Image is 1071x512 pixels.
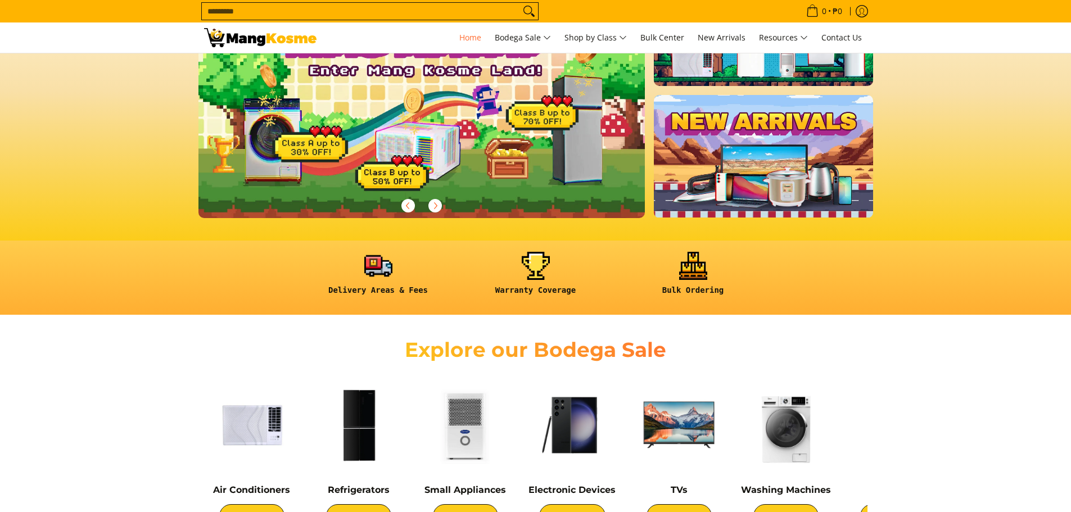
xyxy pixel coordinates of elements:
img: Refrigerators [311,377,406,473]
span: • [803,5,846,17]
a: Refrigerators [328,484,390,495]
span: Bodega Sale [495,31,551,45]
span: ₱0 [831,7,844,15]
a: New Arrivals [692,22,751,53]
img: Small Appliances [418,377,513,473]
a: Electronic Devices [528,484,616,495]
span: Shop by Class [564,31,627,45]
span: Resources [759,31,808,45]
a: TVs [671,484,688,495]
a: Washing Machines [741,484,831,495]
img: Cookers [845,377,941,473]
span: Bulk Center [640,32,684,43]
button: Next [423,193,448,218]
span: Home [459,32,481,43]
a: Bulk Center [635,22,690,53]
button: Search [520,3,538,20]
a: Resources [753,22,814,53]
nav: Main Menu [328,22,867,53]
a: Small Appliances [424,484,506,495]
a: Bodega Sale [489,22,557,53]
img: Mang Kosme: Your Home Appliances Warehouse Sale Partner! [204,28,317,47]
span: New Arrivals [698,32,745,43]
img: Air Conditioners [204,377,300,473]
span: 0 [820,7,828,15]
a: Home [454,22,487,53]
a: Air Conditioners [213,484,290,495]
a: Contact Us [816,22,867,53]
a: Shop by Class [559,22,632,53]
span: Contact Us [821,32,862,43]
button: Previous [396,193,421,218]
h2: Explore our Bodega Sale [373,337,699,363]
img: TVs [631,377,727,473]
a: <h6><strong>Delivery Areas & Fees</strong></h6> [305,252,451,304]
img: Electronic Devices [525,377,620,473]
a: <h6><strong>Bulk Ordering</strong></h6> [620,252,766,304]
a: <h6><strong>Warranty Coverage</strong></h6> [463,252,609,304]
img: Washing Machines [738,377,834,473]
